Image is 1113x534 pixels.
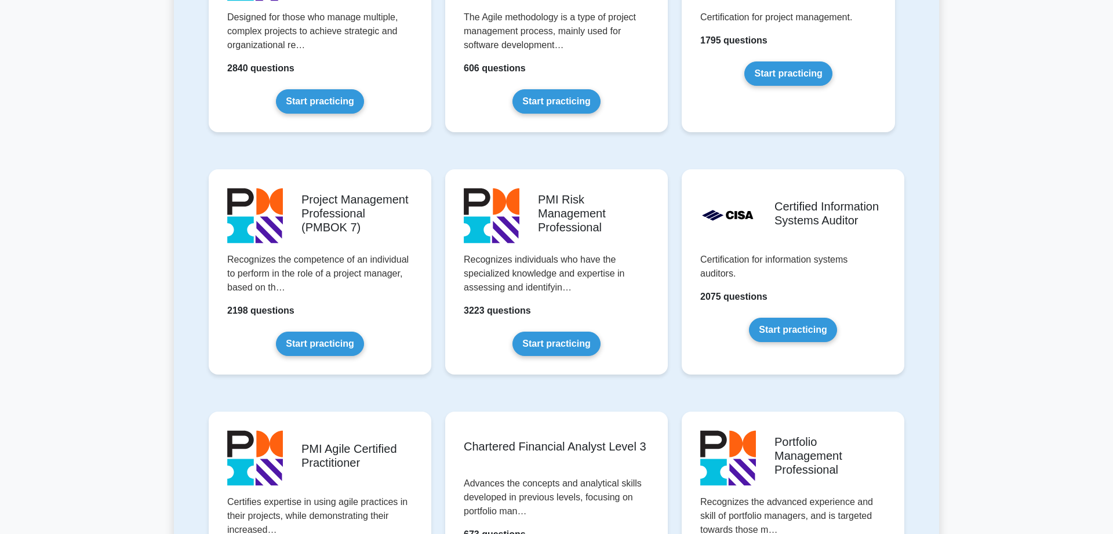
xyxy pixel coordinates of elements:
a: Start practicing [276,89,363,114]
a: Start practicing [512,89,600,114]
a: Start practicing [749,318,836,342]
a: Start practicing [276,332,363,356]
a: Start practicing [744,61,832,86]
a: Start practicing [512,332,600,356]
